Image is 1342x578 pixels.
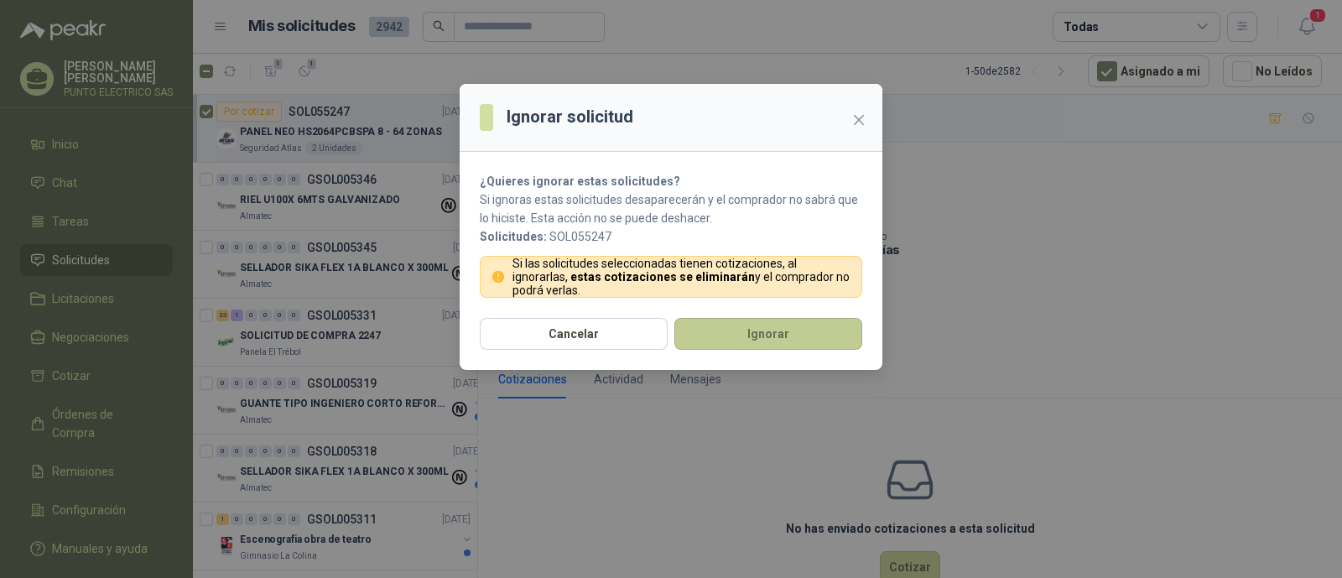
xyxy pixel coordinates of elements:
p: Si las solicitudes seleccionadas tienen cotizaciones, al ignorarlas, y el comprador no podrá verlas. [512,257,852,297]
button: Cancelar [480,318,668,350]
p: SOL055247 [480,227,862,246]
button: Ignorar [674,318,862,350]
button: Close [845,107,872,133]
h3: Ignorar solicitud [507,104,633,130]
span: close [852,113,866,127]
strong: estas cotizaciones se eliminarán [570,270,755,284]
strong: ¿Quieres ignorar estas solicitudes? [480,174,680,188]
b: Solicitudes: [480,230,547,243]
p: Si ignoras estas solicitudes desaparecerán y el comprador no sabrá que lo hiciste. Esta acción no... [480,190,862,227]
